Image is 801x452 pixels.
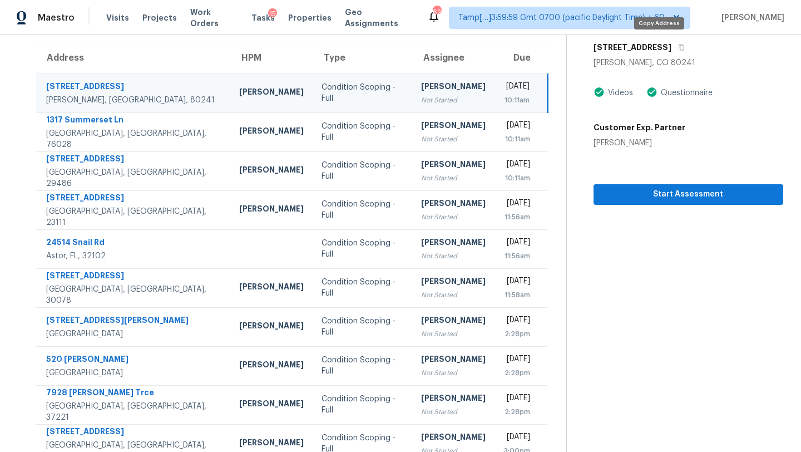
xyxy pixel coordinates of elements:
[421,81,486,95] div: [PERSON_NAME]
[46,367,221,379] div: [GEOGRAPHIC_DATA]
[421,237,486,250] div: [PERSON_NAME]
[46,270,221,284] div: [STREET_ADDRESS]
[495,42,547,73] th: Due
[421,159,486,173] div: [PERSON_NAME]
[46,315,221,328] div: [STREET_ADDRESS][PERSON_NAME]
[594,122,685,133] h5: Customer Exp. Partner
[433,7,441,18] div: 624
[503,406,530,417] div: 2:28pm
[421,367,486,379] div: Not Started
[46,426,221,440] div: [STREET_ADDRESS]
[322,160,403,182] div: Condition Scoping - Full
[421,95,486,106] div: Not Started
[421,198,486,212] div: [PERSON_NAME]
[503,392,530,406] div: [DATE]
[458,12,665,23] span: Tamp[…]3:59:59 Gmt 0700 (pacific Daylight Time) + 60
[230,42,313,73] th: HPM
[268,8,277,19] div: 15
[503,353,530,367] div: [DATE]
[239,86,304,100] div: [PERSON_NAME]
[421,289,486,301] div: Not Started
[421,315,486,328] div: [PERSON_NAME]
[503,159,530,173] div: [DATE]
[503,250,530,262] div: 11:56am
[717,12,784,23] span: [PERSON_NAME]
[36,42,230,73] th: Address
[46,192,221,206] div: [STREET_ADDRESS]
[46,237,221,250] div: 24514 Snail Rd
[46,353,221,367] div: 520 [PERSON_NAME]
[322,355,403,377] div: Condition Scoping - Full
[239,164,304,178] div: [PERSON_NAME]
[503,315,530,328] div: [DATE]
[239,437,304,451] div: [PERSON_NAME]
[239,125,304,139] div: [PERSON_NAME]
[322,82,403,104] div: Condition Scoping - Full
[46,284,221,306] div: [GEOGRAPHIC_DATA], [GEOGRAPHIC_DATA], 30078
[421,431,486,445] div: [PERSON_NAME]
[602,188,774,202] span: Start Assessment
[46,114,221,128] div: 1317 Summerset Ln
[322,316,403,338] div: Condition Scoping - Full
[503,198,530,212] div: [DATE]
[46,206,221,228] div: [GEOGRAPHIC_DATA], [GEOGRAPHIC_DATA], 23111
[322,199,403,221] div: Condition Scoping - Full
[322,121,403,143] div: Condition Scoping - Full
[239,203,304,217] div: [PERSON_NAME]
[421,250,486,262] div: Not Started
[657,87,713,99] div: Questionnaire
[239,281,304,295] div: [PERSON_NAME]
[322,238,403,260] div: Condition Scoping - Full
[646,86,657,98] img: Artifact Present Icon
[345,7,414,29] span: Geo Assignments
[503,81,530,95] div: [DATE]
[46,250,221,262] div: Astor, FL, 32102
[421,353,486,367] div: [PERSON_NAME]
[239,398,304,412] div: [PERSON_NAME]
[594,86,605,98] img: Artifact Present Icon
[421,328,486,340] div: Not Started
[38,12,75,23] span: Maestro
[313,42,412,73] th: Type
[503,237,530,250] div: [DATE]
[251,14,275,22] span: Tasks
[239,359,304,373] div: [PERSON_NAME]
[421,392,486,406] div: [PERSON_NAME]
[503,95,530,106] div: 10:11am
[46,167,221,189] div: [GEOGRAPHIC_DATA], [GEOGRAPHIC_DATA], 29486
[46,401,221,423] div: [GEOGRAPHIC_DATA], [GEOGRAPHIC_DATA], 37221
[421,120,486,134] div: [PERSON_NAME]
[503,212,530,223] div: 11:56am
[46,128,221,150] div: [GEOGRAPHIC_DATA], [GEOGRAPHIC_DATA], 76028
[503,367,530,379] div: 2:28pm
[503,289,530,301] div: 11:58am
[142,12,177,23] span: Projects
[421,212,486,223] div: Not Started
[190,7,238,29] span: Work Orders
[421,173,486,184] div: Not Started
[503,120,530,134] div: [DATE]
[594,57,783,68] div: [PERSON_NAME], CO 80241
[503,328,530,340] div: 2:28pm
[239,320,304,334] div: [PERSON_NAME]
[322,394,403,416] div: Condition Scoping - Full
[322,277,403,299] div: Condition Scoping - Full
[503,276,530,289] div: [DATE]
[503,134,530,145] div: 10:11am
[46,153,221,167] div: [STREET_ADDRESS]
[46,387,221,401] div: 7928 [PERSON_NAME] Trce
[421,406,486,417] div: Not Started
[46,81,221,95] div: [STREET_ADDRESS]
[421,276,486,289] div: [PERSON_NAME]
[605,87,633,99] div: Videos
[503,431,530,445] div: [DATE]
[594,184,783,205] button: Start Assessment
[46,328,221,340] div: [GEOGRAPHIC_DATA]
[421,134,486,145] div: Not Started
[106,12,129,23] span: Visits
[503,173,530,184] div: 10:11am
[412,42,495,73] th: Assignee
[594,137,685,149] div: [PERSON_NAME]
[594,42,671,53] h5: [STREET_ADDRESS]
[46,95,221,106] div: [PERSON_NAME], [GEOGRAPHIC_DATA], 80241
